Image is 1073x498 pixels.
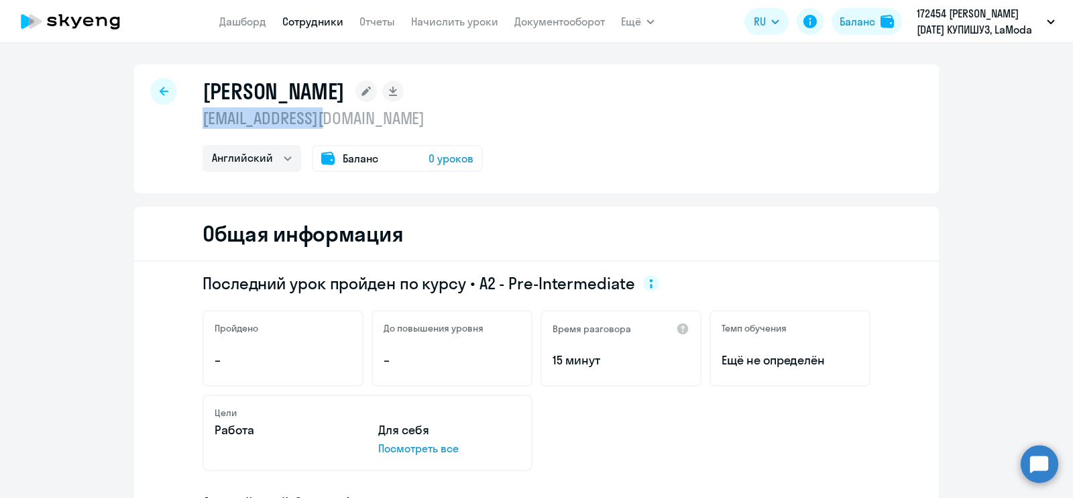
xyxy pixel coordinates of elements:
[203,107,483,129] p: [EMAIL_ADDRESS][DOMAIN_NAME]
[621,8,655,35] button: Ещё
[215,352,351,369] p: –
[215,421,357,439] p: Работа
[621,13,641,30] span: Ещё
[359,15,395,28] a: Отчеты
[378,440,520,456] p: Посмотреть все
[722,322,787,334] h5: Темп обучения
[219,15,266,28] a: Дашборд
[553,352,689,369] p: 15 минут
[881,15,894,28] img: balance
[832,8,902,35] button: Балансbalance
[429,150,473,166] span: 0 уроков
[203,272,635,294] span: Последний урок пройден по курсу • A2 - Pre-Intermediate
[910,5,1062,38] button: 172454 [PERSON_NAME][DATE] КУПИШУЗ, LaModa КУПИШУЗ, ООО
[215,407,237,419] h5: Цели
[917,5,1041,38] p: 172454 [PERSON_NAME][DATE] КУПИШУЗ, LaModa КУПИШУЗ, ООО
[378,421,520,439] p: Для себя
[840,13,875,30] div: Баланс
[343,150,378,166] span: Баланс
[282,15,343,28] a: Сотрудники
[203,78,345,105] h1: [PERSON_NAME]
[754,13,766,30] span: RU
[514,15,605,28] a: Документооборот
[215,322,258,334] h5: Пройдено
[384,322,484,334] h5: До повышения уровня
[553,323,631,335] h5: Время разговора
[411,15,498,28] a: Начислить уроки
[744,8,789,35] button: RU
[384,352,520,369] p: –
[203,220,403,247] h2: Общая информация
[722,352,858,369] span: Ещё не определён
